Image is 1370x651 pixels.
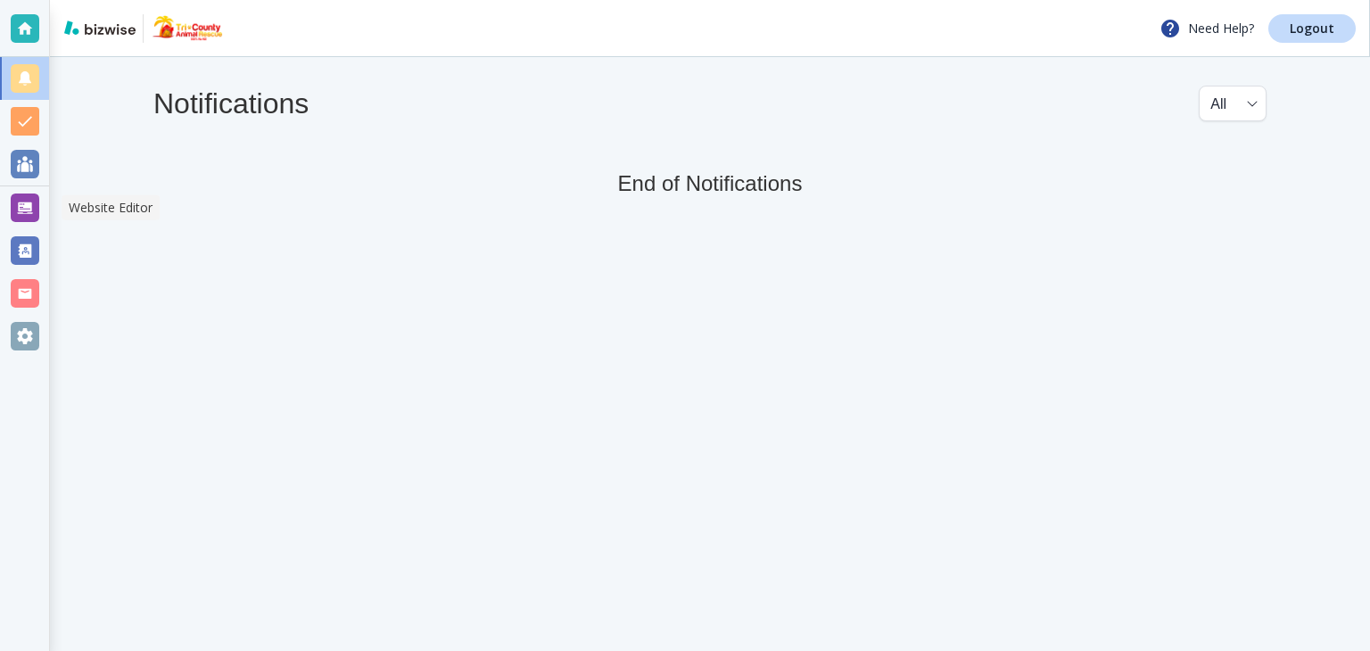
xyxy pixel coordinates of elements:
[69,199,153,217] p: Website Editor
[151,14,225,43] img: Tri County Animal Rescue
[1210,87,1255,120] div: All
[64,21,136,35] img: bizwise
[153,87,309,120] h4: Notifications
[618,171,803,197] h5: End of Notifications
[1290,22,1334,35] p: Logout
[1268,14,1356,43] a: Logout
[1160,18,1254,39] p: Need Help?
